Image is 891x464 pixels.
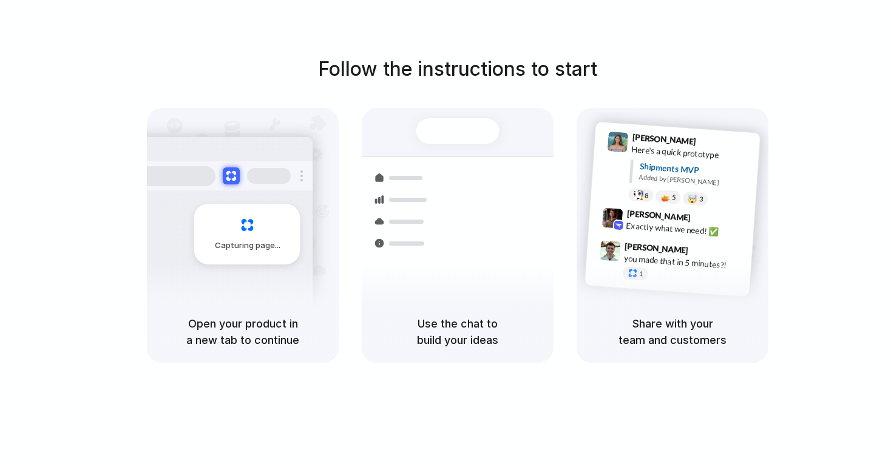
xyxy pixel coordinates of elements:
[626,220,747,240] div: Exactly what we need! ✅
[623,252,745,272] div: you made that in 5 minutes?!
[215,240,282,252] span: Capturing page
[645,192,649,199] span: 8
[639,172,750,190] div: Added by [PERSON_NAME]
[625,240,689,257] span: [PERSON_NAME]
[161,315,324,348] h5: Open your product in a new tab to continue
[699,196,703,203] span: 3
[318,55,597,84] h1: Follow the instructions to start
[631,143,753,164] div: Here's a quick prototype
[692,245,717,260] span: 9:47 AM
[688,194,698,203] div: 🤯
[376,315,539,348] h5: Use the chat to build your ideas
[694,213,719,227] span: 9:42 AM
[626,207,691,224] span: [PERSON_NAME]
[591,315,754,348] h5: Share with your team and customers
[700,136,725,151] span: 9:41 AM
[672,194,676,201] span: 5
[639,160,751,180] div: Shipments MVP
[632,130,696,148] span: [PERSON_NAME]
[639,271,643,277] span: 1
